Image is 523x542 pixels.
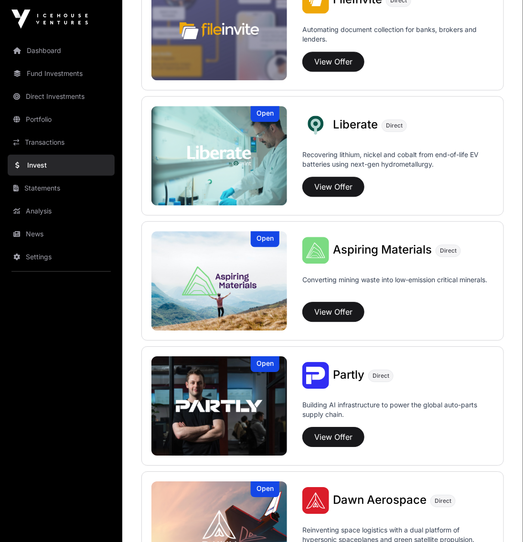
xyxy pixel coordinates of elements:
span: Direct [373,372,389,380]
p: Recovering lithium, nickel and cobalt from end-of-life EV batteries using next-gen hydrometallurgy. [302,150,494,173]
a: Statements [8,178,115,199]
span: Direct [435,497,451,505]
span: Aspiring Materials [333,243,432,256]
img: Aspiring Materials [302,237,329,264]
a: Transactions [8,132,115,153]
p: Building AI infrastructure to power the global auto-parts supply chain. [302,400,494,423]
span: Direct [440,247,457,255]
a: Direct Investments [8,86,115,107]
div: Open [251,106,279,122]
a: Invest [8,155,115,176]
img: Dawn Aerospace [302,487,329,514]
div: Open [251,231,279,247]
a: Partly [333,369,364,382]
a: LiberateOpen [151,106,287,205]
div: Open [251,481,279,497]
span: Partly [333,368,364,382]
span: Direct [386,122,403,129]
img: Liberate [151,106,287,205]
a: Aspiring MaterialsOpen [151,231,287,330]
a: News [8,223,115,244]
a: Fund Investments [8,63,115,84]
img: Partly [302,362,329,389]
button: View Offer [302,427,364,447]
img: Liberate [302,112,329,138]
span: Liberate [333,117,378,131]
a: Liberate [333,119,378,131]
a: Analysis [8,201,115,222]
a: Settings [8,246,115,267]
a: Dawn Aerospace [333,494,427,507]
div: Open [251,356,279,372]
p: Converting mining waste into low-emission critical minerals. [302,275,487,298]
a: Aspiring Materials [333,244,432,256]
img: Partly [151,356,287,456]
button: View Offer [302,177,364,197]
img: Icehouse Ventures Logo [11,10,88,29]
a: Dashboard [8,40,115,61]
iframe: Chat Widget [475,496,523,542]
img: Aspiring Materials [151,231,287,330]
button: View Offer [302,52,364,72]
a: PartlyOpen [151,356,287,456]
a: Portfolio [8,109,115,130]
span: Dawn Aerospace [333,493,427,507]
p: Automating document collection for banks, brokers and lenders. [302,25,494,48]
button: View Offer [302,302,364,322]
